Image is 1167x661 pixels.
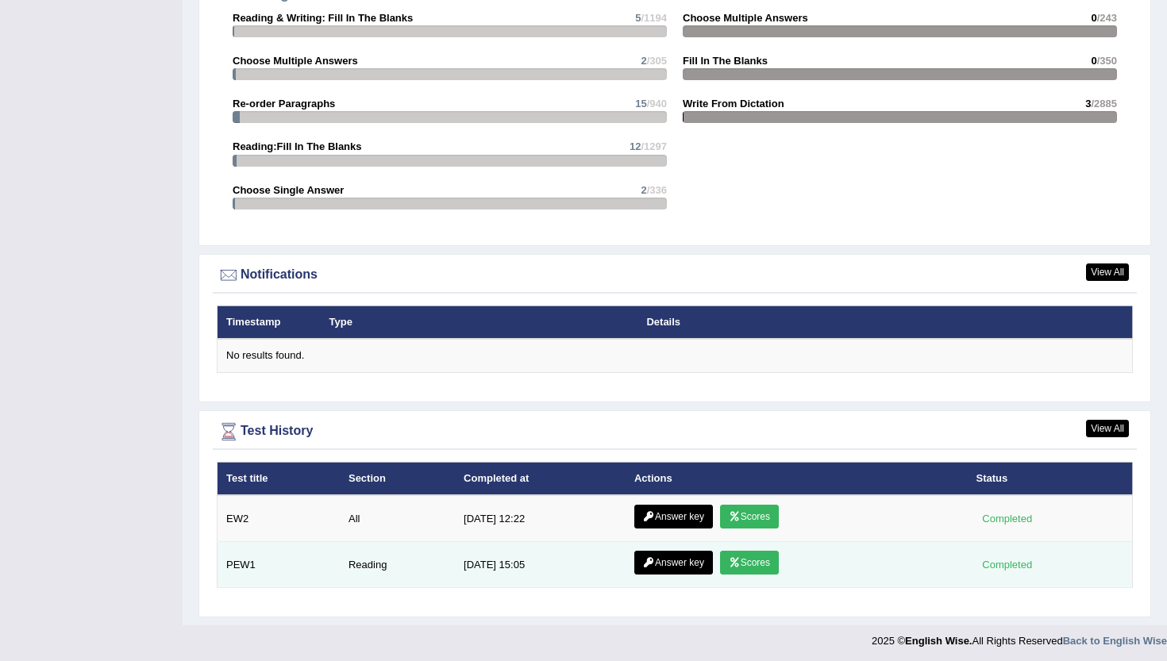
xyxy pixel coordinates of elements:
[1085,98,1091,110] span: 3
[226,348,1123,363] div: No results found.
[340,542,455,588] td: Reading
[1063,635,1167,647] a: Back to English Wise
[1086,263,1129,281] a: View All
[967,462,1132,495] th: Status
[641,12,667,24] span: /1194
[340,495,455,542] td: All
[321,306,638,339] th: Type
[1086,420,1129,437] a: View All
[218,495,340,542] td: EW2
[233,55,358,67] strong: Choose Multiple Answers
[635,98,646,110] span: 15
[872,625,1167,648] div: 2025 © All Rights Reserved
[637,306,1037,339] th: Details
[455,542,626,588] td: [DATE] 15:05
[720,551,779,575] a: Scores
[1097,55,1117,67] span: /350
[634,505,713,528] a: Answer key
[626,462,968,495] th: Actions
[647,55,667,67] span: /305
[976,510,1038,527] div: Completed
[1097,12,1117,24] span: /243
[1091,55,1096,67] span: 0
[233,12,413,24] strong: Reading & Writing: Fill In The Blanks
[635,12,641,24] span: 5
[641,55,646,67] span: 2
[647,98,667,110] span: /940
[340,462,455,495] th: Section
[641,184,646,196] span: 2
[720,505,779,528] a: Scores
[683,98,784,110] strong: Write From Dictation
[217,420,1133,444] div: Test History
[233,98,335,110] strong: Re-order Paragraphs
[218,542,340,588] td: PEW1
[455,495,626,542] td: [DATE] 12:22
[630,140,641,152] span: 12
[683,55,768,67] strong: Fill In The Blanks
[1091,12,1096,24] span: 0
[683,12,808,24] strong: Choose Multiple Answers
[976,556,1038,573] div: Completed
[634,551,713,575] a: Answer key
[647,184,667,196] span: /336
[455,462,626,495] th: Completed at
[218,306,321,339] th: Timestamp
[641,140,667,152] span: /1297
[217,263,1133,287] div: Notifications
[905,635,972,647] strong: English Wise.
[1091,98,1117,110] span: /2885
[218,462,340,495] th: Test title
[233,184,344,196] strong: Choose Single Answer
[233,140,362,152] strong: Reading:Fill In The Blanks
